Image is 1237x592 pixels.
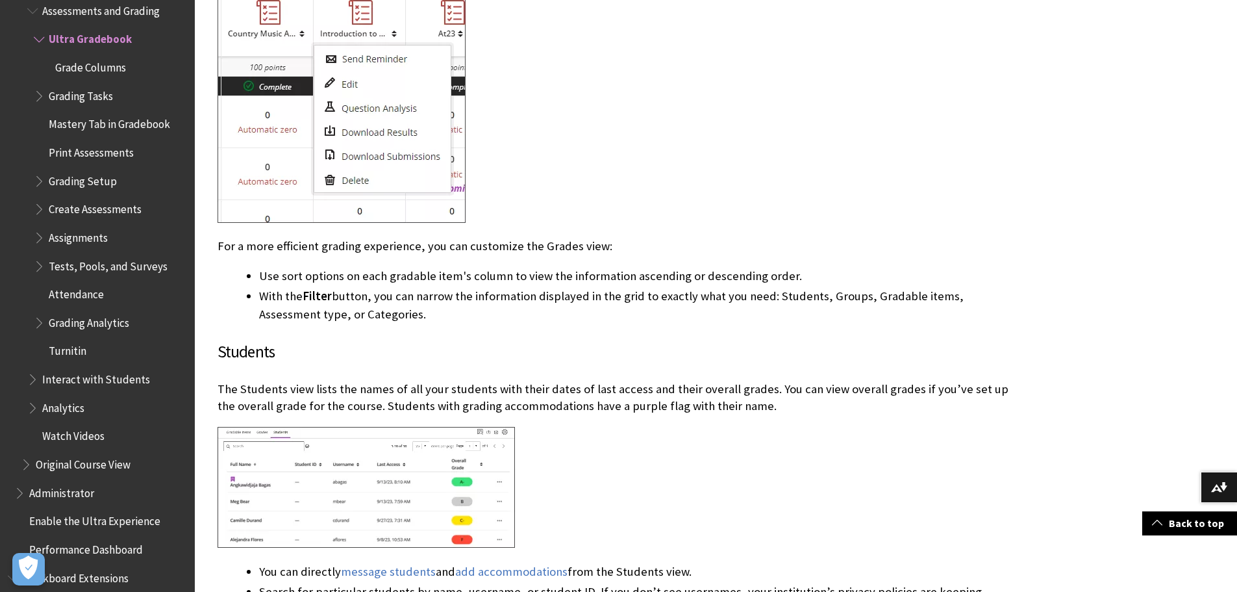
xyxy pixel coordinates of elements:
[49,114,170,131] span: Mastery Tab in Gradebook
[42,426,105,443] span: Watch Videos
[1142,511,1237,535] a: Back to top
[49,255,168,273] span: Tests, Pools, and Surveys
[49,283,104,301] span: Attendance
[49,170,117,188] span: Grading Setup
[49,85,113,103] span: Grading Tasks
[12,553,45,586] button: Open Preferences
[303,289,332,303] span: Filter
[49,29,132,46] span: Ultra Gradebook
[218,340,1023,365] h3: Students
[218,381,1023,415] p: The Students view lists the names of all your students with their dates of last access and their ...
[49,142,134,159] span: Print Assessments
[218,427,515,548] img: Students view of Gradebook
[42,397,84,415] span: Analytics
[29,539,143,556] span: Performance Dashboard
[23,567,129,585] span: Blackboard Extensions
[29,482,94,500] span: Administrator
[49,227,108,244] span: Assignments
[455,564,568,580] a: add accommodations
[55,57,126,74] span: Grade Columns
[259,267,1023,285] li: Use sort options on each gradable item's column to view the information ascending or descending o...
[259,563,1023,581] li: You can directly and from the Students view.
[218,238,1023,255] p: For a more efficient grading experience, you can customize the Grades view:
[259,287,1023,324] li: With the button, you can narrow the information displayed in the grid to exactly what you need: S...
[341,564,436,580] a: message students
[42,368,150,386] span: Interact with Students
[49,198,142,216] span: Create Assessments
[49,312,129,329] span: Grading Analytics
[29,511,160,528] span: Enable the Ultra Experience
[49,341,86,358] span: Turnitin
[36,454,131,471] span: Original Course View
